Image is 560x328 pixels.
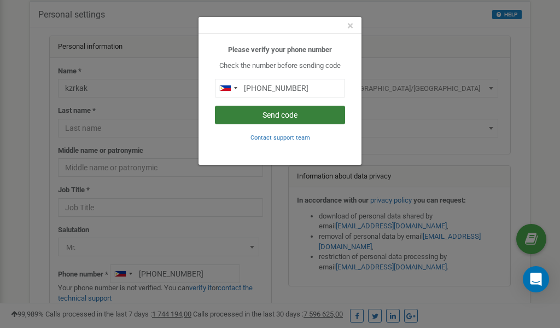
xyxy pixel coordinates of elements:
[215,106,345,124] button: Send code
[347,20,353,32] button: Close
[215,61,345,71] p: Check the number before sending code
[250,134,310,141] small: Contact support team
[215,79,345,97] input: 0905 123 4567
[228,45,332,54] b: Please verify your phone number
[250,133,310,141] a: Contact support team
[215,79,241,97] div: Telephone country code
[523,266,549,292] div: Open Intercom Messenger
[347,19,353,32] span: ×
